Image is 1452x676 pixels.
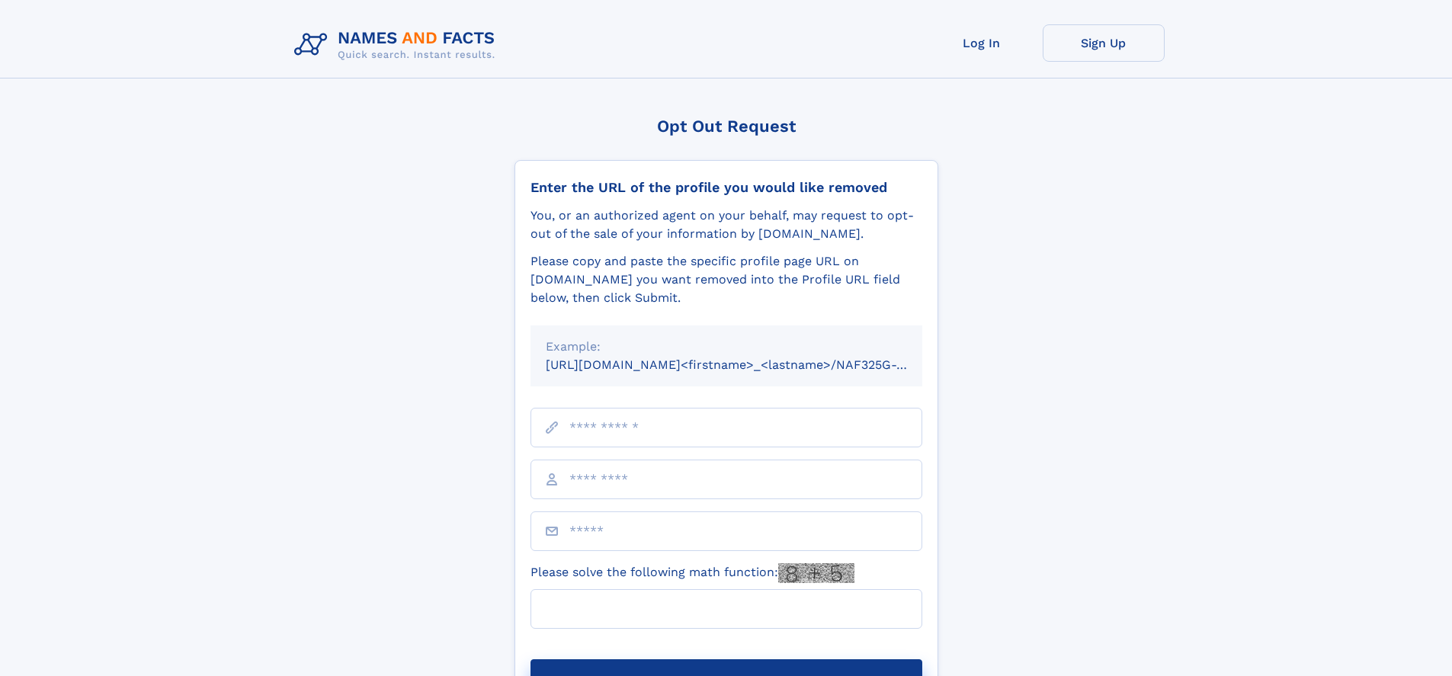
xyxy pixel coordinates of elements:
[530,252,922,307] div: Please copy and paste the specific profile page URL on [DOMAIN_NAME] you want removed into the Pr...
[288,24,508,66] img: Logo Names and Facts
[514,117,938,136] div: Opt Out Request
[546,338,907,356] div: Example:
[530,563,854,583] label: Please solve the following math function:
[921,24,1043,62] a: Log In
[530,207,922,243] div: You, or an authorized agent on your behalf, may request to opt-out of the sale of your informatio...
[546,357,951,372] small: [URL][DOMAIN_NAME]<firstname>_<lastname>/NAF325G-xxxxxxxx
[530,179,922,196] div: Enter the URL of the profile you would like removed
[1043,24,1165,62] a: Sign Up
